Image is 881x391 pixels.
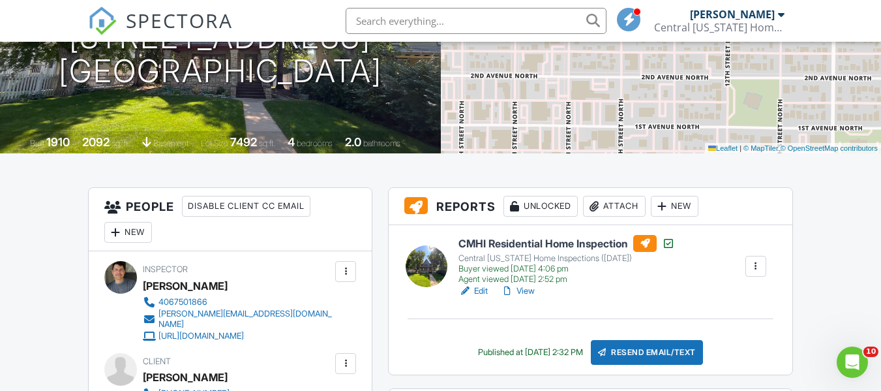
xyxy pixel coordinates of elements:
div: Attach [583,196,646,217]
a: Edit [458,285,488,298]
div: New [104,222,152,243]
div: 4067501866 [158,297,207,307]
div: 2092 [82,135,110,149]
span: Client [143,356,171,366]
a: View [501,285,535,298]
div: 7492 [230,135,257,149]
img: The Best Home Inspection Software - Spectora [88,7,117,35]
div: Published at [DATE] 2:32 PM [478,347,583,358]
div: Unlocked [503,196,578,217]
span: sq.ft. [259,138,275,148]
a: © OpenStreetMap contributors [781,144,878,152]
div: Buyer viewed [DATE] 4:06 pm [458,264,675,274]
iframe: Intercom live chat [837,347,868,378]
span: | [739,144,741,152]
div: 2.0 [345,135,361,149]
span: sq. ft. [112,138,130,148]
div: Disable Client CC Email [182,196,310,217]
div: [PERSON_NAME] [143,368,228,387]
a: CMHI Residential Home Inspection Central [US_STATE] Home Inspections ([DATE]) Buyer viewed [DATE]... [458,235,675,285]
h3: People [89,188,372,251]
span: SPECTORA [126,7,233,34]
div: 4 [288,135,295,149]
div: Central [US_STATE] Home Inspections ([DATE]) [458,253,675,264]
div: [PERSON_NAME] [143,276,228,296]
a: SPECTORA [88,18,233,45]
span: basement [153,138,188,148]
a: [PERSON_NAME][EMAIL_ADDRESS][DOMAIN_NAME] [143,309,332,330]
input: Search everything... [346,8,606,34]
span: bathrooms [363,138,400,148]
div: New [651,196,698,217]
div: Agent viewed [DATE] 2:52 pm [458,274,675,285]
span: Built [30,138,44,148]
h6: CMHI Residential Home Inspection [458,235,675,252]
div: Central Montana Home Inspections [654,21,784,34]
div: [URL][DOMAIN_NAME] [158,331,244,341]
div: [PERSON_NAME] [690,8,775,21]
div: 1910 [46,135,70,149]
div: Resend Email/Text [591,340,703,365]
a: 4067501866 [143,296,332,309]
h1: [STREET_ADDRESS] [GEOGRAPHIC_DATA] [59,20,382,89]
a: Leaflet [708,144,738,152]
a: © MapTiler [743,144,779,152]
span: Inspector [143,264,188,274]
span: 10 [863,347,878,357]
h3: Reports [389,188,792,225]
span: Lot Size [201,138,228,148]
span: bedrooms [297,138,333,148]
a: [URL][DOMAIN_NAME] [143,330,332,343]
div: [PERSON_NAME][EMAIL_ADDRESS][DOMAIN_NAME] [158,309,332,330]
